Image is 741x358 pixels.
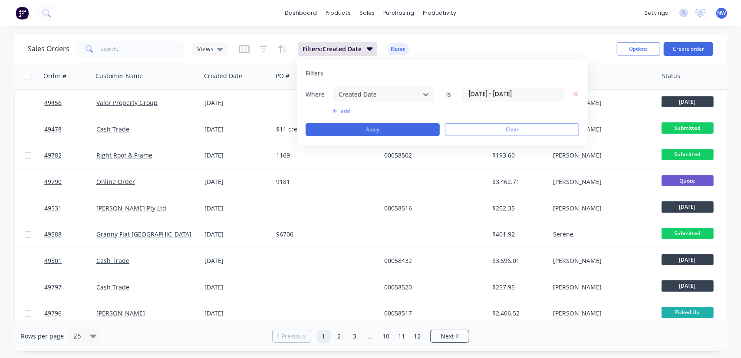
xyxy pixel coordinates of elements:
span: NW [718,9,726,17]
a: Online Order [96,177,135,186]
span: is [440,90,457,99]
a: Page 2 [333,330,346,343]
a: Valor Property Group [96,99,158,107]
div: [DATE] [204,309,269,318]
a: Page 1 is your current page [317,330,330,343]
div: sales [355,7,379,20]
span: Next [441,332,454,341]
h1: Sales Orders [28,45,69,53]
a: Right Roof & Frame [96,151,152,159]
a: Page 12 [411,330,424,343]
a: Cash Trade [96,283,129,291]
span: [DATE] [662,254,714,265]
div: purchasing [379,7,418,20]
div: [DATE] [204,230,269,239]
span: 49588 [44,230,62,239]
div: [DATE] [204,204,269,213]
div: $202.35 [493,204,543,213]
div: [PERSON_NAME] [553,283,649,292]
div: $257.95 [493,283,543,292]
div: 00058517 [384,309,481,318]
span: Filters: Created Date [303,45,362,53]
a: [PERSON_NAME] [96,309,145,317]
a: 49796 [44,300,96,326]
button: Filters:Created Date [298,42,377,56]
span: Rows per page [21,332,64,341]
div: $401.92 [493,230,543,239]
span: [DATE] [662,201,714,212]
a: 49790 [44,169,96,195]
div: 9181 [276,177,372,186]
div: [DATE] [204,99,269,107]
a: [PERSON_NAME] Pty Ltd [96,204,166,212]
span: 49797 [44,283,62,292]
a: Page 11 [395,330,408,343]
span: 49531 [44,204,62,213]
div: 00058520 [384,283,481,292]
a: 49456 [44,90,96,116]
button: Apply [306,123,440,136]
div: $2,406.52 [493,309,543,318]
a: Page 3 [349,330,362,343]
div: [DATE] [204,256,269,265]
div: $3,696.01 [493,256,543,265]
a: Next page [431,332,469,341]
span: 49782 [44,151,62,160]
div: $193.60 [493,151,543,160]
a: Page 10 [380,330,393,343]
span: Filters [306,69,323,78]
a: 49531 [44,195,96,221]
button: Reset [388,43,409,55]
button: Create order [664,42,713,56]
span: Views [197,44,214,53]
a: Cash Trade [96,125,129,133]
div: [PERSON_NAME] [553,151,649,160]
div: 00058516 [384,204,481,213]
span: Submitted [662,149,714,160]
div: PO # [276,72,290,80]
input: Search... [101,40,185,58]
a: Jump forward [364,330,377,343]
span: 49478 [44,125,62,134]
a: 49782 [44,142,96,168]
div: [PERSON_NAME] [553,309,649,318]
div: [DATE] [204,283,269,292]
div: products [321,7,355,20]
span: Quote [662,175,714,186]
div: [DATE] [204,151,269,160]
span: Submitted [662,122,714,133]
ul: Pagination [269,330,473,343]
span: Previous [281,332,306,341]
div: 00058502 [384,151,481,160]
span: [DATE] [662,96,714,107]
div: 96706 [276,230,372,239]
div: [PERSON_NAME] [553,256,649,265]
button: Options [617,42,660,56]
a: dashboard [280,7,321,20]
div: Order # [43,72,66,80]
div: Customer Name [96,72,143,80]
a: 49588 [44,221,96,247]
div: $3,462.71 [493,177,543,186]
a: Previous page [273,332,311,341]
div: [PERSON_NAME] [553,125,649,134]
div: Status [662,72,680,80]
img: Factory [16,7,29,20]
span: 49790 [44,177,62,186]
a: 49478 [44,116,96,142]
div: [PERSON_NAME] [553,177,649,186]
span: Picked Up [662,307,714,318]
div: [DATE] [204,125,269,134]
div: Serene [553,230,649,239]
div: [PERSON_NAME] [553,204,649,213]
div: 1169 [276,151,372,160]
button: add [333,108,435,115]
div: $11 credit [276,125,372,134]
span: [DATE] [662,280,714,291]
div: 00058432 [384,256,481,265]
span: 49456 [44,99,62,107]
a: Cash Trade [96,256,129,265]
div: settings [640,7,672,20]
a: 49797 [44,274,96,300]
input: Select Created Date range [463,88,564,101]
